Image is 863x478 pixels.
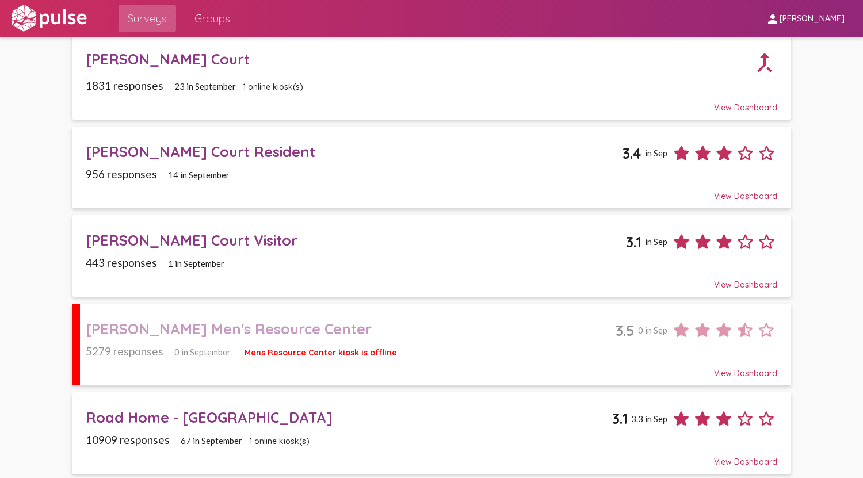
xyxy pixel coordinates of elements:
div: [PERSON_NAME] Men's Resource Center [86,320,616,338]
span: 23 in September [174,81,236,91]
div: View Dashboard [86,92,777,113]
span: 67 in September [181,435,242,446]
a: Road Home - [GEOGRAPHIC_DATA]3.13.3 in Sep10909 responses67 in September1 online kiosk(s)View Das... [72,392,792,474]
mat-icon: person [766,12,780,26]
span: 1 in September [168,258,224,269]
span: in Sep [645,236,667,247]
span: 3.4 [623,144,641,162]
a: Surveys [119,5,176,32]
div: View Dashboard [86,446,777,467]
span: Mens Resource Center kiosk is offline [245,347,397,358]
span: 3.1 [626,233,641,251]
span: 1 online kiosk(s) [249,436,310,446]
div: View Dashboard [86,181,777,201]
span: 14 in September [168,170,230,180]
span: 0 in September [174,347,231,357]
span: 5279 responses [86,345,163,358]
span: 3.1 [612,410,628,427]
a: [PERSON_NAME] Court Resident3.4in Sep956 responses14 in SeptemberView Dashboard [72,127,792,208]
span: 0 in Sep [638,325,667,335]
span: 3.5 [616,322,635,339]
div: Road Home - [GEOGRAPHIC_DATA] [86,408,612,426]
span: Groups [194,8,230,29]
span: 443 responses [86,256,157,269]
div: [PERSON_NAME] Court Visitor [86,231,626,249]
span: 10909 responses [86,433,170,446]
span: [PERSON_NAME] [780,14,845,24]
div: View Dashboard [86,269,777,290]
a: [PERSON_NAME] Court Visitor3.1in Sep443 responses1 in SeptemberView Dashboard [72,215,792,297]
div: [PERSON_NAME] Court Resident [86,143,623,160]
span: 1831 responses [86,79,163,92]
a: [PERSON_NAME] Men's Resource Center3.50 in Sep5279 responses0 in SeptemberMens Resource Center ki... [72,304,792,385]
span: 956 responses [86,167,157,181]
button: [PERSON_NAME] [757,7,854,29]
mat-icon: call_merge [739,37,790,88]
span: Surveys [128,8,167,29]
img: white-logo.svg [9,4,89,33]
div: View Dashboard [86,358,777,378]
span: in Sep [645,148,667,158]
span: 3.3 in Sep [631,414,667,424]
div: [PERSON_NAME] Court [86,50,752,68]
a: [PERSON_NAME] Court1831 responses23 in September1 online kiosk(s)View Dashboard [72,34,792,120]
a: Groups [185,5,239,32]
span: 1 online kiosk(s) [243,82,303,92]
